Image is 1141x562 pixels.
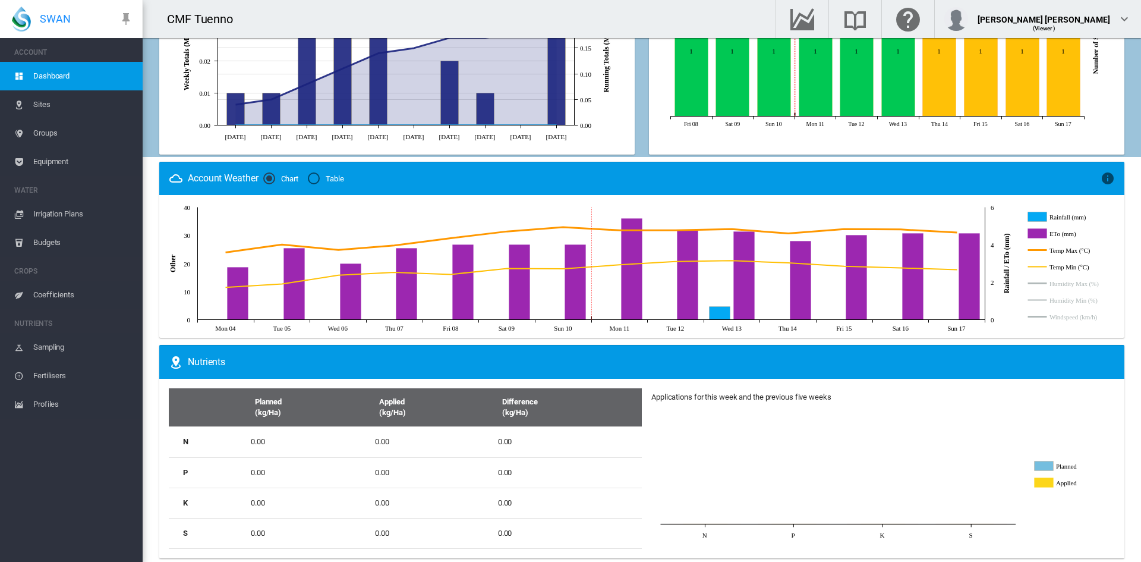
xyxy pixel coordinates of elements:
span: WATER [14,181,133,200]
circle: Running Budget Jul 13 0 [411,123,416,127]
circle: Temp Min (°C) Aug 17, 2025 17.8 [954,267,959,272]
tspan: P [791,532,795,539]
tspan: [DATE] [546,133,567,140]
g: ETo (mm) Aug 10, 2025 4 [565,244,586,319]
g: ETo (mm) Aug 04, 2025 2.8 [228,267,248,319]
md-radio-button: Chart [263,173,299,184]
g: ETo (mm) Aug 17, 2025 4.6 [959,233,980,319]
th: Applied (kg/Ha) [370,388,493,426]
circle: Running Actual Jul 6 0.14 [376,51,380,55]
img: profile.jpg [944,7,968,31]
span: Profiles [33,390,133,419]
circle: Running Budget Jun 22 0 [304,123,309,127]
g: ETo (mm) Aug 09, 2025 4 [509,244,530,319]
circle: Running Actual Jul 20 0.17 [447,35,452,40]
tspan: [DATE] [332,133,353,140]
span: Groups [33,119,133,147]
tspan: Tue 05 [273,324,291,331]
tspan: Sun 10 [554,324,572,331]
circle: Temp Max (°C) Aug 09, 2025 31.4 [505,229,509,234]
tspan: 30 [184,232,190,239]
g: ETo (mm) Aug 14, 2025 4.2 [790,241,811,319]
img: SWAN-Landscape-Logo-Colour-drop.png [12,7,31,32]
circle: ETo (mm) Aug 11, 2025 5.4 [629,216,633,221]
tspan: Fri 08 [443,324,459,331]
tspan: Wed 06 [328,324,348,331]
td: 0.00 [246,518,370,549]
div: CMF Tuenno [167,11,244,27]
tspan: Wed 13 [722,324,742,331]
circle: Temp Min (°C) Aug 16, 2025 18.4 [898,265,903,270]
md-icon: Go to the Data Hub [788,12,817,26]
span: Fertilisers [33,362,133,390]
tspan: Wed 13 [888,121,906,127]
tspan: 0.00 [199,122,210,129]
tspan: [DATE] [225,133,246,140]
g: Actual Jun 22 0.03 [298,29,316,125]
g: Temp Min (°C) [1027,262,1107,272]
md-icon: icon-map-marker-radius [169,355,183,369]
td: 0.00 [370,457,493,488]
td: 0.00 [493,488,642,518]
span: Irrigation Plans [33,200,133,228]
circle: Running Actual Jul 27 0.17 [483,35,487,40]
g: Applied [1035,478,1115,488]
tspan: Other [169,254,177,272]
tspan: [DATE] [261,133,282,140]
td: 0.00 [370,488,493,518]
md-radio-button: Table [308,173,344,184]
td: 0.00 [370,518,493,549]
circle: ETo (mm) Aug 07, 2025 3.8 [404,246,408,250]
circle: ETo (mm) Aug 16, 2025 4.6 [910,231,915,236]
tspan: [DATE] [404,133,424,140]
tspan: Tue 12 [666,324,684,331]
circle: Running Actual Jun 29 0.11 [340,66,345,71]
circle: ETo (mm) Aug 05, 2025 3.8 [291,246,296,250]
circle: Running Budget Aug 10 0 [554,123,559,127]
tspan: 0 [991,316,994,324]
circle: Temp Max (°C) Aug 11, 2025 31.8 [617,228,622,233]
circle: ETo (mm) Aug 09, 2025 4 [516,242,521,247]
span: Equipment [33,147,133,176]
g: ETo (mm) Aug 13, 2025 4.7 [734,231,755,319]
tspan: 0.15 [580,45,591,52]
tspan: Fri 08 [684,121,698,127]
tspan: Fri 15 [836,324,852,331]
div: Applications for this week and the previous five weeks [651,392,831,403]
g: Actual Jun 8 0.01 [227,93,245,125]
g: ETo (mm) Aug 06, 2025 3 [341,263,361,319]
circle: ETo (mm) Aug 12, 2025 4.8 [685,227,689,232]
th: Difference (kg/Ha) [493,388,642,426]
md-icon: icon-information [1101,171,1115,186]
circle: Temp Max (°C) Aug 16, 2025 32.1 [898,227,903,231]
tspan: Sat 09 [725,121,740,127]
g: Temp Max (°C) [1027,245,1107,256]
tspan: Mon 11 [610,324,630,331]
tspan: 0.00 [580,122,591,129]
tspan: 0.10 [580,71,591,78]
tspan: 4 [991,241,994,249]
circle: Temp Max (°C) Aug 08, 2025 29 [448,236,453,240]
span: Coefficients [33,281,133,309]
b: S [183,529,188,538]
circle: Running Budget Aug 3 0 [518,123,523,127]
circle: Temp Min (°C) Aug 15, 2025 19 [841,263,846,268]
circle: Temp Max (°C) Aug 07, 2025 26.4 [392,243,396,247]
tspan: 2 [991,279,994,286]
md-icon: Click here for help [894,12,922,26]
circle: Temp Min (°C) Aug 14, 2025 20.2 [786,260,790,265]
tspan: 6 [991,204,994,211]
tspan: [DATE] [510,133,531,140]
circle: Temp Max (°C) Aug 15, 2025 32.2 [841,227,846,231]
g: ETo (mm) Aug 11, 2025 5.4 [622,218,642,319]
span: Budgets [33,228,133,257]
g: ETo (mm) Aug 05, 2025 3.8 [284,248,305,319]
md-icon: icon-weather-cloudy [169,171,183,186]
g: ETo (mm) [1027,228,1107,239]
tspan: 40 [184,204,190,211]
circle: Running Budget Jun 8 0 [233,123,238,127]
circle: ETo (mm) Aug 15, 2025 4.5 [853,233,858,237]
td: 0.00 [246,457,370,488]
circle: ETo (mm) Aug 06, 2025 3 [348,261,352,266]
th: Planned (kg/Ha) [246,388,370,426]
